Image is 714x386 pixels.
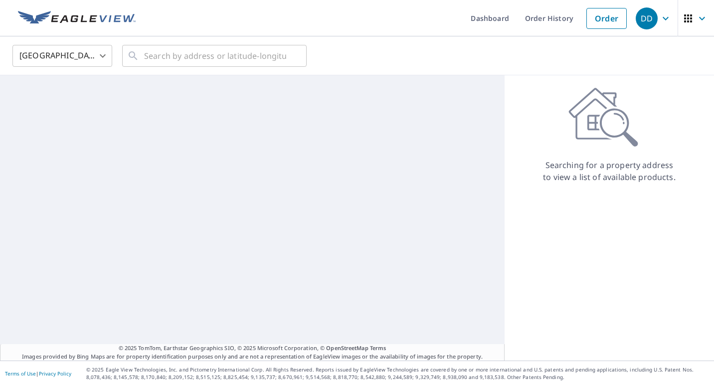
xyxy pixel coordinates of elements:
a: OpenStreetMap [326,344,368,352]
input: Search by address or latitude-longitude [144,42,286,70]
a: Terms of Use [5,370,36,377]
p: © 2025 Eagle View Technologies, Inc. and Pictometry International Corp. All Rights Reserved. Repo... [86,366,709,381]
span: © 2025 TomTom, Earthstar Geographics SIO, © 2025 Microsoft Corporation, © [119,344,386,353]
p: | [5,371,71,377]
a: Terms [370,344,386,352]
div: DD [636,7,658,29]
div: [GEOGRAPHIC_DATA] [12,42,112,70]
img: EV Logo [18,11,136,26]
p: Searching for a property address to view a list of available products. [542,159,676,183]
a: Privacy Policy [39,370,71,377]
a: Order [586,8,627,29]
